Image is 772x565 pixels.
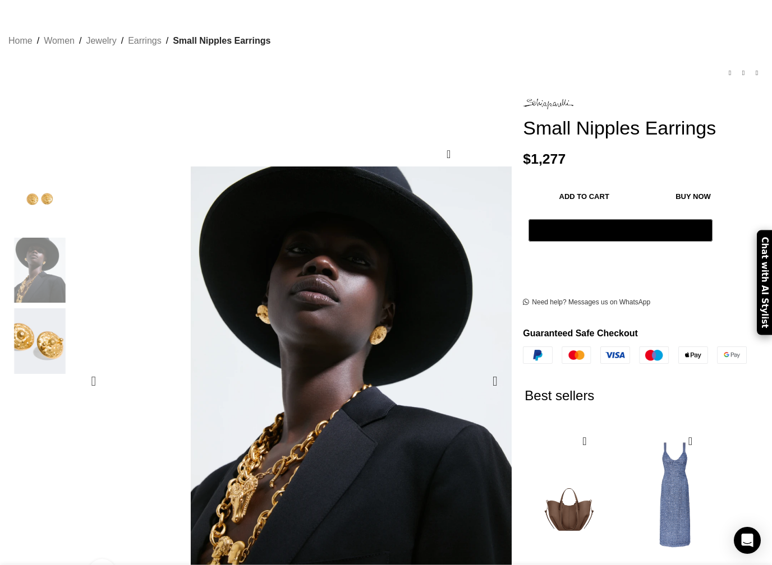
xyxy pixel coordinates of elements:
[86,34,116,48] a: Jewelry
[750,66,764,80] a: Next product
[645,184,741,208] button: Buy now
[6,238,74,309] div: 2 / 3
[525,428,614,562] img: Polene-73.png
[8,34,33,48] a: Home
[631,428,720,562] img: Markarian-Dancing-Queen-Blue-Shift-Dress-scaled.jpg
[6,238,74,303] img: Schiaparelli bags
[128,34,162,48] a: Earrings
[526,248,714,275] iframe: Secure express checkout frame
[529,219,712,242] button: Pay with GPay
[8,34,270,48] nav: Breadcrumb
[523,117,764,140] h1: Small Nipples Earrings
[523,151,531,166] span: $
[525,364,748,428] h2: Best sellers
[6,308,74,374] img: Schiaparelli bags
[6,166,74,238] div: 1 / 3
[529,184,640,208] button: Add to cart
[723,66,737,80] a: Previous product
[683,434,697,448] a: Quick view
[577,434,591,448] a: Quick view
[173,34,270,48] span: Small Nipples Earrings
[80,367,108,395] div: Previous slide
[481,367,509,395] div: Next slide
[523,346,747,364] img: guaranteed-safe-checkout-bordered.j
[523,298,650,307] a: Need help? Messages us on WhatsApp
[6,166,74,232] img: Small Nipples Earrings
[6,308,74,379] div: 3 / 3
[523,151,566,166] bdi: 1,277
[523,328,638,338] strong: Guaranteed Safe Checkout
[44,34,75,48] a: Women
[734,527,761,554] div: Open Intercom Messenger
[523,99,573,109] img: Schiaparelli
